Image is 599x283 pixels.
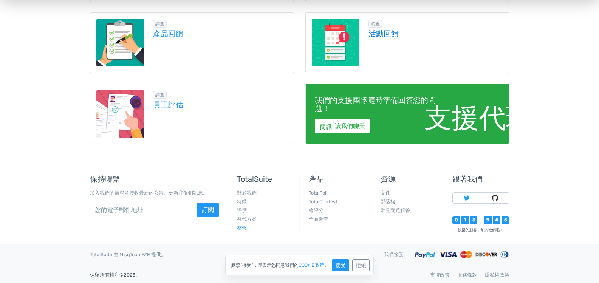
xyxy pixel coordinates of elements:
span: 瀏覽調查中的所有內容 [153,91,167,99]
img: event-feedback.png.webp [312,19,360,67]
a: 總評分 [309,207,323,213]
a: 全面調查 [309,216,328,222]
font: 快樂的顧客，加入他們吧！ [458,227,503,232]
font: 0 [455,217,458,223]
font: 1 [464,217,466,223]
img: employee-evaluation.png.webp [96,90,144,138]
img: 在 Twitter 上關注 TotalSuite [464,195,470,201]
font: 加入我們的清單並接收最新的公告、更新和促銷訊息。 [90,190,208,196]
font: 保持聯繫 [90,175,120,184]
a: 文件 [381,190,390,196]
a: 部落格 [381,199,395,204]
a: Cookie 政策 [299,263,324,268]
font: 讓我們聊天 [335,122,365,130]
font: 保留所有權利©2025。 [90,272,141,278]
font: 簡訊 [320,123,332,129]
font: 我們的支援團隊隨時準備回答您的問題！ [315,96,436,113]
font: 拒絕 [356,262,366,269]
font: 4 [495,217,498,223]
img: 在 Github 上關注 TotalSuite [492,195,498,201]
font: ‐ [480,272,481,278]
a: TotalContest [309,199,337,204]
font: 活動回饋 [368,29,399,38]
font: ‐ [453,272,454,278]
font: 。 [324,263,329,268]
a: 關於我們 [237,190,257,196]
button: 訂閱 [197,203,219,217]
a: 評價 [237,207,247,213]
font: TotalSuite [237,175,272,184]
font: 點擊“接受”，即表示您同意我們的 [231,263,299,268]
font: 接受 [335,262,346,269]
a: 替代方案 [237,216,257,222]
font: 調查 [371,21,380,26]
img: 接受的付款方式 [415,250,509,259]
input: 您的電子郵件地址 [90,203,197,217]
font: 9 [486,217,489,223]
font: 資源 [381,175,396,184]
font: 調查 [155,21,164,26]
a: 活動回饋 [368,29,503,38]
font: 5 [504,217,507,223]
font: TotalSuite 由 MisqTech FZE 提供。 [90,252,166,257]
font: 支持政策 [430,272,450,278]
a: 產品回饋 [153,29,288,38]
button: 拒絕 [352,259,370,271]
font: 跟著我們 [452,175,483,184]
button: 接受 [332,259,349,271]
a: 常見問題解答 [381,207,410,213]
img: product-feedback-1.png.webp [96,19,144,67]
a: TotalPoll [309,190,327,196]
span: 瀏覽調查中的所有內容 [153,20,167,28]
a: 特徵 [237,199,247,204]
font: 服務條款 [457,272,477,278]
font: 產品回饋 [153,29,183,38]
font: 支援代理 [424,100,533,127]
font: 我們接受 [384,252,404,257]
font: 3 [472,217,475,223]
font: 員工評估 [153,100,183,109]
font: 隱私權政策 [485,272,509,278]
a: 整合 [237,225,247,231]
font: 訂閱 [202,206,214,213]
font: 調查 [155,92,164,97]
a: 簡訊讓我們聊天 [315,119,370,133]
font: ， [478,218,483,224]
span: 瀏覽調查中的所有內容 [368,20,382,28]
a: 員工評估 [153,101,288,109]
font: 產品 [309,175,324,184]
